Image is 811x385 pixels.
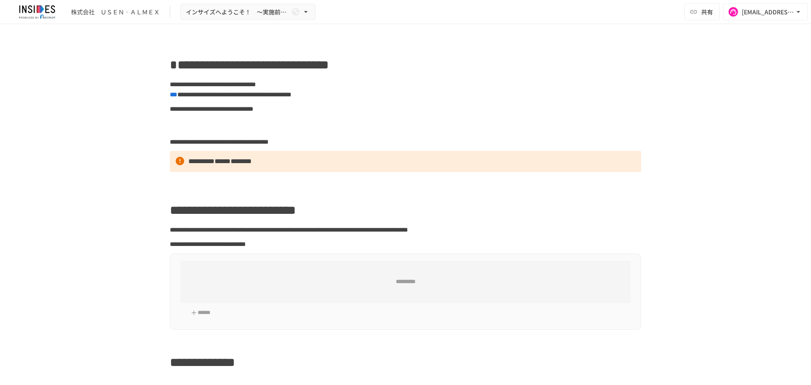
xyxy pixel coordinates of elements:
button: インサイズへようこそ！ ～実施前のご案内～ [180,4,316,20]
span: インサイズへようこそ！ ～実施前のご案内～ [186,7,290,17]
button: 共有 [684,3,720,20]
div: 株式会社 ＵＳＥＮ‐ＡＬＭＥＸ [71,8,160,16]
img: JmGSPSkPjKwBq77AtHmwC7bJguQHJlCRQfAXtnx4WuV [10,5,64,19]
button: [EMAIL_ADDRESS][DOMAIN_NAME] [723,3,808,20]
span: 共有 [701,7,713,16]
div: [EMAIL_ADDRESS][DOMAIN_NAME] [742,7,794,17]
